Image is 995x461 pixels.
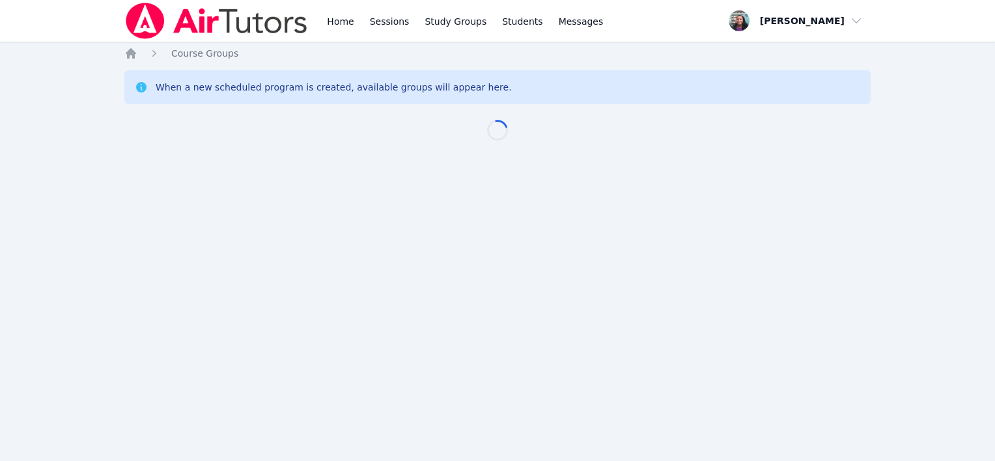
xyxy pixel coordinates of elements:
span: Course Groups [171,48,238,59]
img: Air Tutors [124,3,309,39]
div: When a new scheduled program is created, available groups will appear here. [156,81,512,94]
nav: Breadcrumb [124,47,871,60]
a: Course Groups [171,47,238,60]
span: Messages [559,15,604,28]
